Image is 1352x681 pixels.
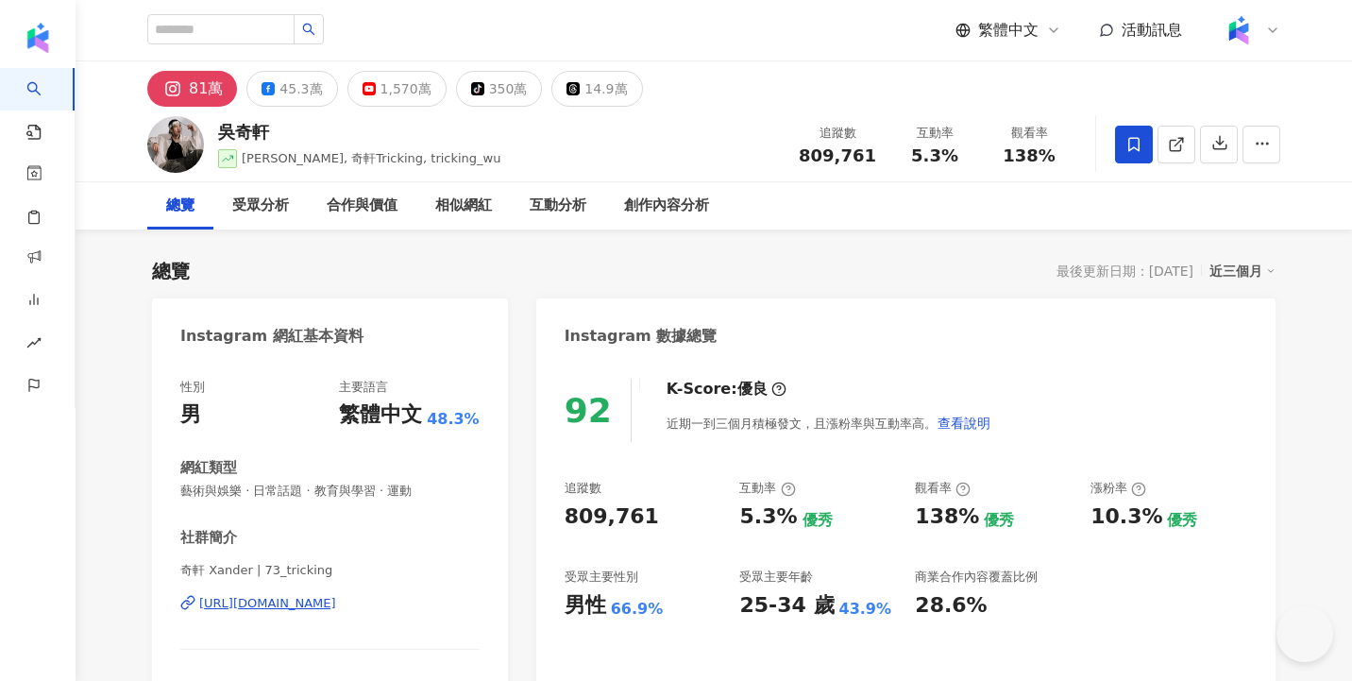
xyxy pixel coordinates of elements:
[530,195,586,217] div: 互動分析
[565,391,612,430] div: 92
[993,124,1065,143] div: 觀看率
[180,326,363,347] div: Instagram 網紅基本資料
[739,502,797,532] div: 5.3%
[565,591,606,621] div: 男性
[26,68,64,142] a: search
[347,71,447,107] button: 1,570萬
[803,510,833,531] div: 優秀
[915,502,979,532] div: 138%
[180,483,480,500] span: 藝術與娛樂 · 日常話題 · 教育與學習 · 運動
[456,71,543,107] button: 350萬
[611,599,664,620] div: 66.9%
[739,591,834,621] div: 25-34 歲
[189,76,223,102] div: 81萬
[1221,12,1257,48] img: Kolr%20app%20icon%20%281%29.png
[232,195,289,217] div: 受眾分析
[199,595,336,612] div: [URL][DOMAIN_NAME]
[1276,605,1333,662] iframe: Help Scout Beacon - Open
[180,400,201,430] div: 男
[551,71,642,107] button: 14.9萬
[180,458,237,478] div: 網紅類型
[978,20,1039,41] span: 繁體中文
[624,195,709,217] div: 創作內容分析
[246,71,337,107] button: 45.3萬
[737,379,768,400] div: 優良
[899,124,971,143] div: 互動率
[435,195,492,217] div: 相似網紅
[915,480,971,497] div: 觀看率
[218,120,501,144] div: 吳奇軒
[937,404,991,442] button: 查看說明
[799,145,876,165] span: 809,761
[565,326,718,347] div: Instagram 數據總覽
[339,379,388,396] div: 主要語言
[489,76,528,102] div: 350萬
[565,502,659,532] div: 809,761
[152,258,190,284] div: 總覽
[667,379,786,400] div: K-Score :
[380,76,431,102] div: 1,570萬
[938,416,990,431] span: 查看說明
[339,400,422,430] div: 繁體中文
[1122,21,1182,39] span: 活動訊息
[915,591,987,621] div: 28.6%
[1090,480,1146,497] div: 漲粉率
[1167,510,1197,531] div: 優秀
[180,528,237,548] div: 社群簡介
[279,76,322,102] div: 45.3萬
[26,324,42,366] span: rise
[147,71,237,107] button: 81萬
[984,510,1014,531] div: 優秀
[739,480,795,497] div: 互動率
[799,124,876,143] div: 追蹤數
[147,116,204,173] img: KOL Avatar
[739,569,813,586] div: 受眾主要年齡
[1056,264,1193,279] div: 最後更新日期：[DATE]
[915,569,1038,586] div: 商業合作內容覆蓋比例
[302,23,315,36] span: search
[1003,146,1056,165] span: 138%
[584,76,627,102] div: 14.9萬
[911,146,958,165] span: 5.3%
[180,379,205,396] div: 性別
[667,404,991,442] div: 近期一到三個月積極發文，且漲粉率與互動率高。
[1209,259,1276,283] div: 近三個月
[565,480,601,497] div: 追蹤數
[180,562,480,579] span: 奇軒 Xander | 73_tricking
[565,569,638,586] div: 受眾主要性別
[1090,502,1162,532] div: 10.3%
[23,23,53,53] img: logo icon
[180,595,480,612] a: [URL][DOMAIN_NAME]
[242,151,501,165] span: [PERSON_NAME], 奇軒Tricking, tricking_wu
[839,599,892,620] div: 43.9%
[427,409,480,430] span: 48.3%
[166,195,194,217] div: 總覽
[327,195,397,217] div: 合作與價值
